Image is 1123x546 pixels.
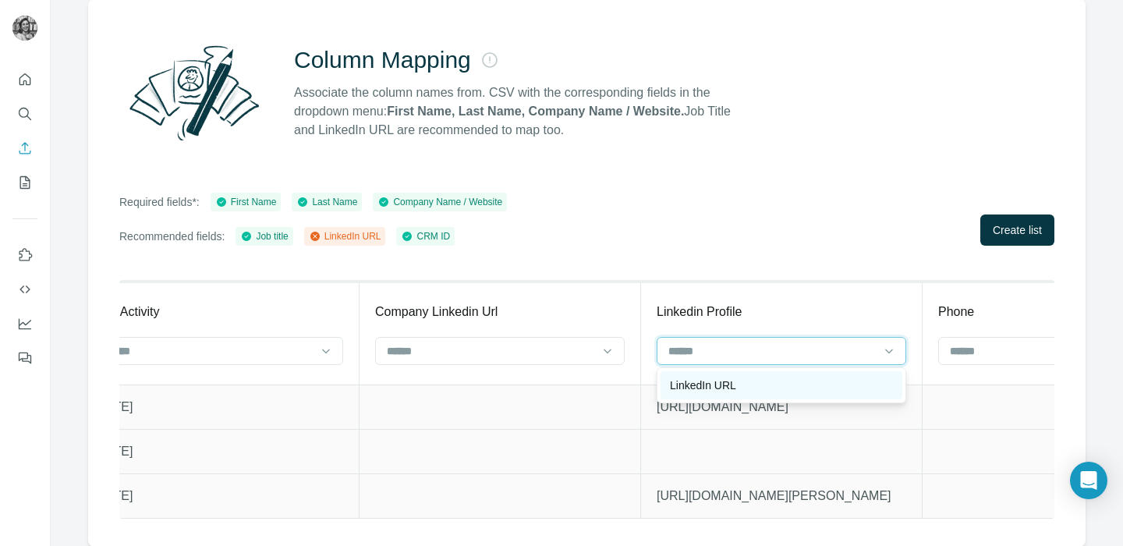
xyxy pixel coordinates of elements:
img: Avatar [12,16,37,41]
p: Recommended fields: [119,229,225,244]
span: Create list [993,222,1042,238]
button: Search [12,100,37,128]
div: First Name [215,195,277,209]
p: Required fields*: [119,194,200,210]
strong: First Name, Last Name, Company Name / Website. [387,105,684,118]
button: Use Surfe on LinkedIn [12,241,37,269]
p: [DATE] [94,487,343,505]
button: Enrich CSV [12,134,37,162]
p: [DATE] [94,398,343,417]
button: Create list [980,214,1054,246]
button: Quick start [12,66,37,94]
button: Use Surfe API [12,275,37,303]
div: Last Name [296,195,357,209]
button: My lists [12,168,37,197]
div: LinkedIn URL [309,229,381,243]
div: Open Intercom Messenger [1070,462,1107,499]
img: Surfe Illustration - Column Mapping [119,37,269,149]
button: Feedback [12,344,37,372]
p: LinkedIn URL [670,378,736,393]
p: Associate the column names from. CSV with the corresponding fields in the dropdown menu: Job Titl... [294,83,745,140]
button: Dashboard [12,310,37,338]
p: Last Activity [94,303,159,321]
p: [URL][DOMAIN_NAME][PERSON_NAME] [657,487,906,505]
p: Phone [938,303,974,321]
div: Job title [240,229,288,243]
h2: Column Mapping [294,46,471,74]
p: [DATE] [94,442,343,461]
p: [URL][DOMAIN_NAME] [657,398,906,417]
p: Company Linkedin Url [375,303,498,321]
div: CRM ID [401,229,450,243]
div: Company Name / Website [377,195,502,209]
p: Linkedin Profile [657,303,742,321]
